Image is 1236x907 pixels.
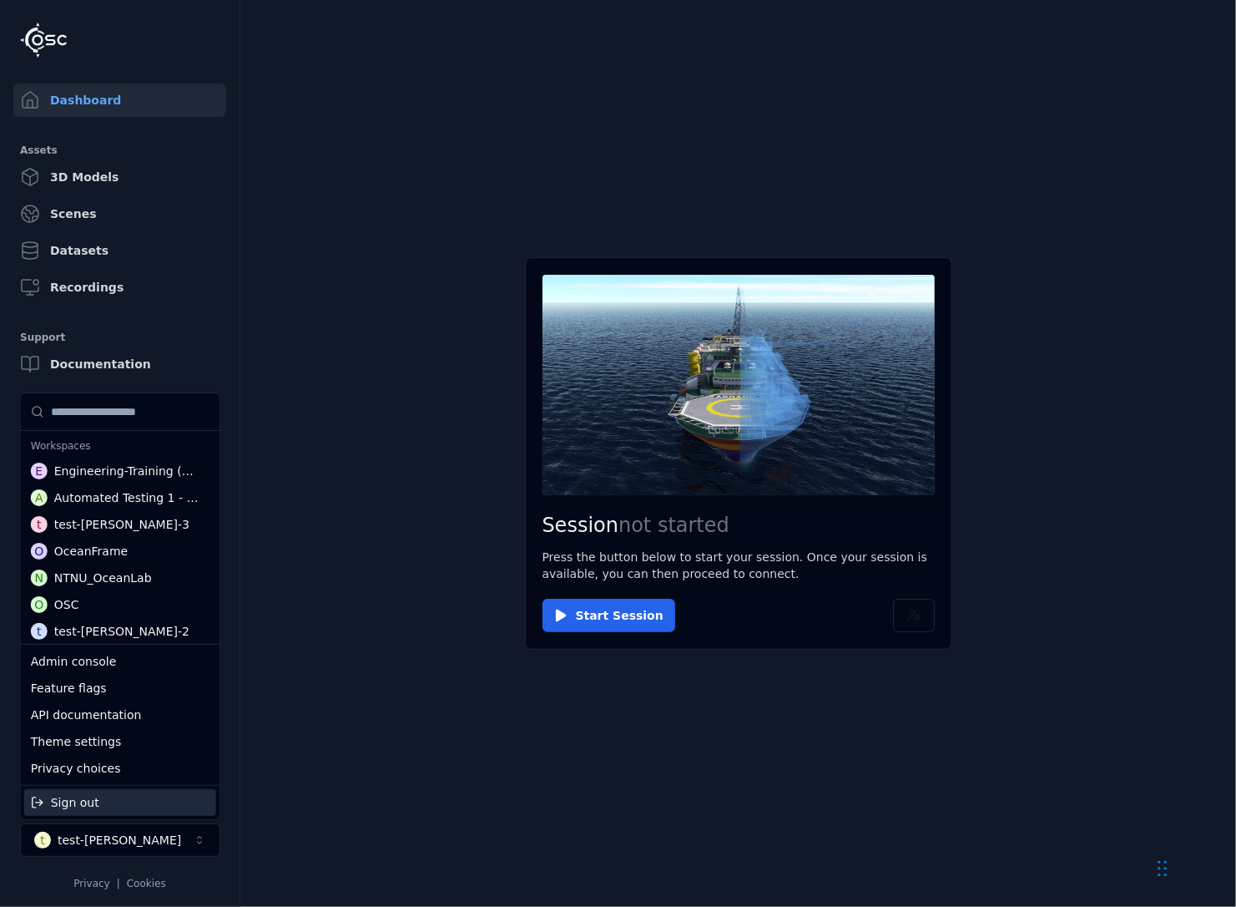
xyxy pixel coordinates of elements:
[31,463,48,479] div: E
[54,623,189,640] div: test-[PERSON_NAME]-2
[21,645,219,785] div: Suggestions
[24,702,216,728] div: API documentation
[54,463,200,479] div: Engineering-Training (SSO Staging)
[31,570,48,586] div: N
[54,570,152,586] div: NTNU_OceanLab
[24,675,216,702] div: Feature flags
[54,516,189,533] div: test-[PERSON_NAME]-3
[24,755,216,782] div: Privacy choices
[31,543,48,560] div: O
[54,596,79,613] div: OSC
[24,728,216,755] div: Theme settings
[24,648,216,675] div: Admin console
[24,434,216,458] div: Workspaces
[54,543,128,560] div: OceanFrame
[31,623,48,640] div: t
[31,489,48,506] div: A
[54,489,199,506] div: Automated Testing 1 - Playwright
[31,596,48,613] div: O
[24,789,216,816] div: Sign out
[21,393,219,644] div: Suggestions
[31,516,48,533] div: t
[21,786,219,819] div: Suggestions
